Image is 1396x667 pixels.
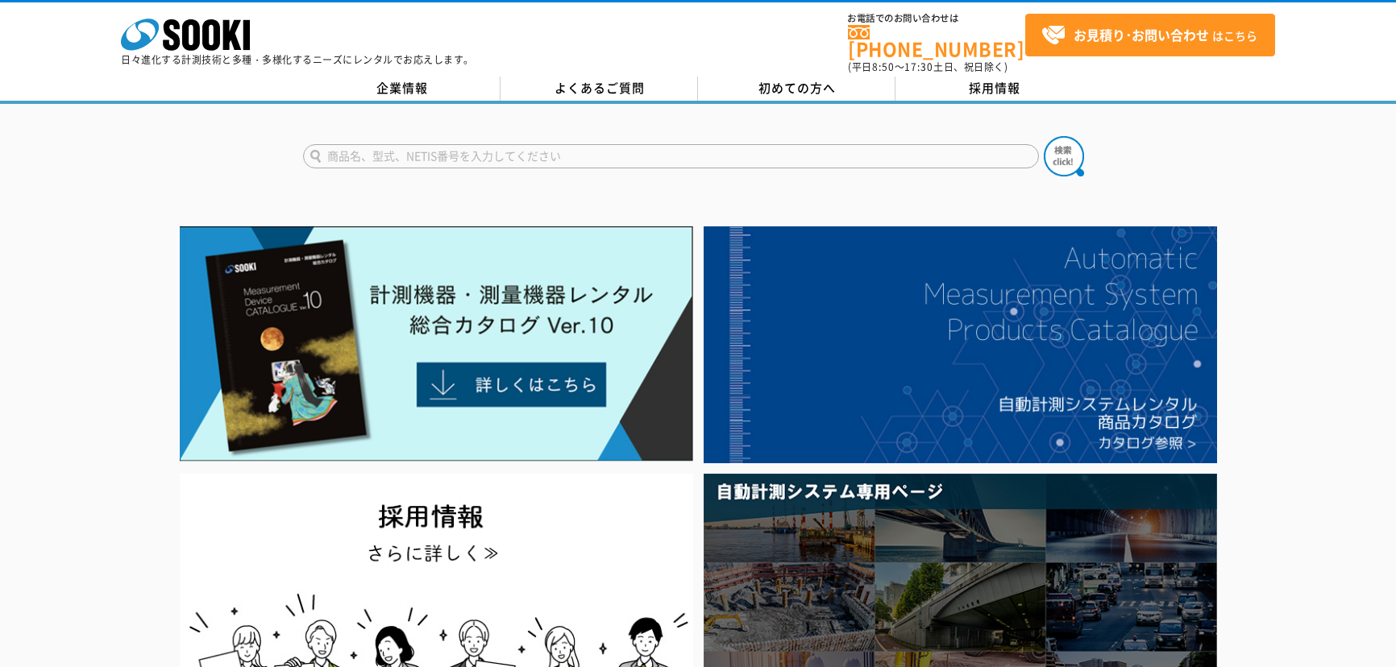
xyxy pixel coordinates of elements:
[848,60,1008,74] span: (平日 ～ 土日、祝日除く)
[704,226,1217,463] img: 自動計測システムカタログ
[904,60,933,74] span: 17:30
[121,55,474,64] p: 日々進化する計測技術と多種・多様化するニーズにレンタルでお応えします。
[1074,25,1209,44] strong: お見積り･お問い合わせ
[848,25,1025,58] a: [PHONE_NUMBER]
[1044,136,1084,176] img: btn_search.png
[895,77,1093,101] a: 採用情報
[698,77,895,101] a: 初めての方へ
[180,226,693,462] img: Catalog Ver10
[501,77,698,101] a: よくあるご質問
[303,77,501,101] a: 企業情報
[848,14,1025,23] span: お電話でのお問い合わせは
[1025,14,1275,56] a: お見積り･お問い合わせはこちら
[758,79,836,97] span: 初めての方へ
[303,144,1039,168] input: 商品名、型式、NETIS番号を入力してください
[1041,23,1257,48] span: はこちら
[872,60,895,74] span: 8:50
